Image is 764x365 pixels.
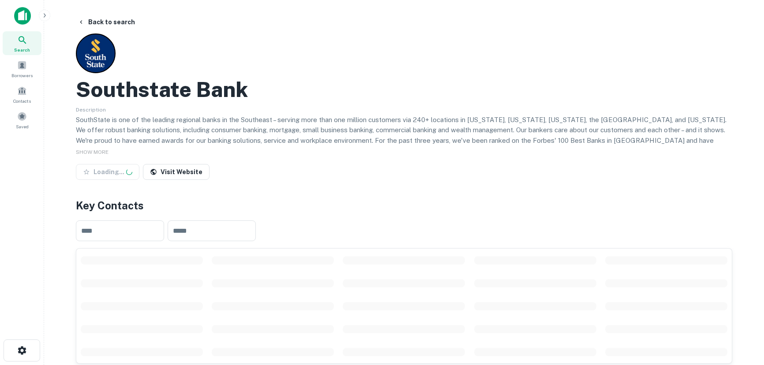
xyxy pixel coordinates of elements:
span: SHOW MORE [76,149,109,155]
div: scrollable content [76,249,732,363]
span: Description [76,107,106,113]
a: Contacts [3,82,41,106]
span: Search [14,46,30,53]
span: Contacts [13,97,31,104]
h4: Key Contacts [76,197,732,213]
span: Saved [16,123,29,130]
p: SouthState is one of the leading regional banks in the Southeast – serving more than one million ... [76,115,732,167]
iframe: Chat Widget [720,294,764,337]
a: Search [3,31,41,55]
a: Visit Website [143,164,210,180]
a: Saved [3,108,41,132]
button: Back to search [74,14,139,30]
img: capitalize-icon.png [14,7,31,25]
span: Borrowers [11,72,33,79]
a: Borrowers [3,57,41,81]
h2: Southstate Bank [76,77,248,102]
